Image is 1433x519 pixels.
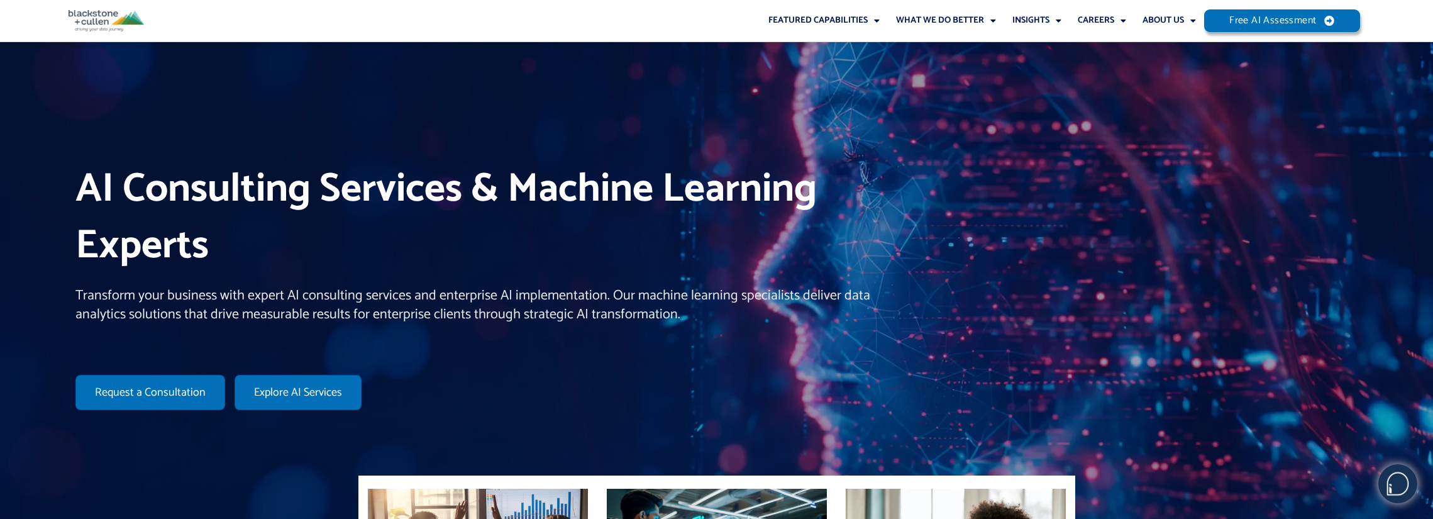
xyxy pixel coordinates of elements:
[235,375,362,410] a: Explore AI Services
[75,162,909,274] h1: AI Consulting Services & Machine Learning Experts
[75,287,909,324] p: Transform your business with expert AI consulting services and enterprise AI implementation. Our ...
[95,387,206,398] span: Request a Consultation
[1379,465,1417,503] img: users%2F5SSOSaKfQqXq3cFEnIZRYMEs4ra2%2Fmedia%2Fimages%2F-Bulle%20blanche%20sans%20fond%20%2B%20ma...
[75,375,225,410] a: Request a Consultation
[1229,16,1316,26] span: Free AI Assessment
[1204,9,1360,32] a: Free AI Assessment
[254,387,342,398] span: Explore AI Services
